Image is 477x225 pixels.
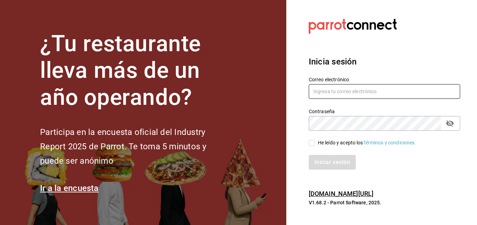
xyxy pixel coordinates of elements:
[309,109,460,114] label: Contraseña
[363,140,416,145] a: Términos y condiciones.
[309,84,460,99] input: Ingresa tu correo electrónico
[309,199,460,206] p: V1.68.2 - Parrot Software, 2025.
[309,55,460,68] h3: Inicia sesión
[309,77,460,82] label: Correo electrónico
[40,30,230,111] h1: ¿Tu restaurante lleva más de un año operando?
[40,183,99,193] a: Ir a la encuesta
[444,117,456,129] button: passwordField
[309,190,373,197] a: [DOMAIN_NAME][URL]
[318,139,416,146] div: He leído y acepto los
[40,125,230,168] h2: Participa en la encuesta oficial del Industry Report 2025 de Parrot. Te toma 5 minutos y puede se...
